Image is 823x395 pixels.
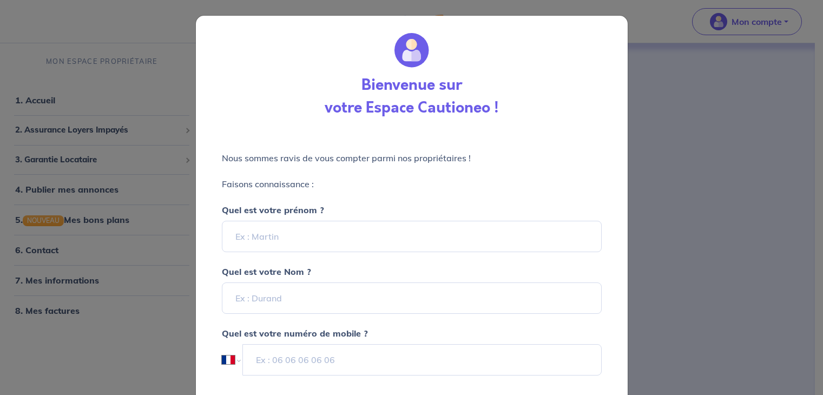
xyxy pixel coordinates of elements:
p: Faisons connaissance : [222,177,602,190]
h3: Bienvenue sur [361,76,462,95]
input: Ex : Martin [222,221,602,252]
strong: Quel est votre Nom ? [222,266,311,277]
img: wallet_circle [394,33,429,68]
strong: Quel est votre prénom ? [222,205,324,215]
input: Ex : 06 06 06 06 06 [242,344,601,376]
h3: votre Espace Cautioneo ! [325,99,499,117]
p: Nous sommes ravis de vous compter parmi nos propriétaires ! [222,152,602,164]
input: Ex : Durand [222,282,602,314]
strong: Quel est votre numéro de mobile ? [222,328,368,339]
